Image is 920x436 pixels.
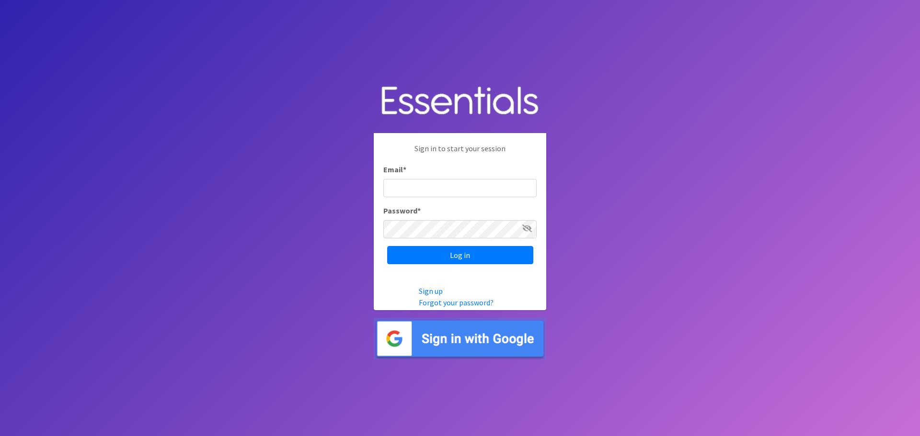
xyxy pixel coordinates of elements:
[403,165,406,174] abbr: required
[383,205,421,216] label: Password
[374,77,546,126] img: Human Essentials
[383,143,537,164] p: Sign in to start your session
[419,298,494,307] a: Forgot your password?
[417,206,421,215] abbr: required
[419,286,443,296] a: Sign up
[383,164,406,175] label: Email
[387,246,533,264] input: Log in
[374,318,546,359] img: Sign in with Google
